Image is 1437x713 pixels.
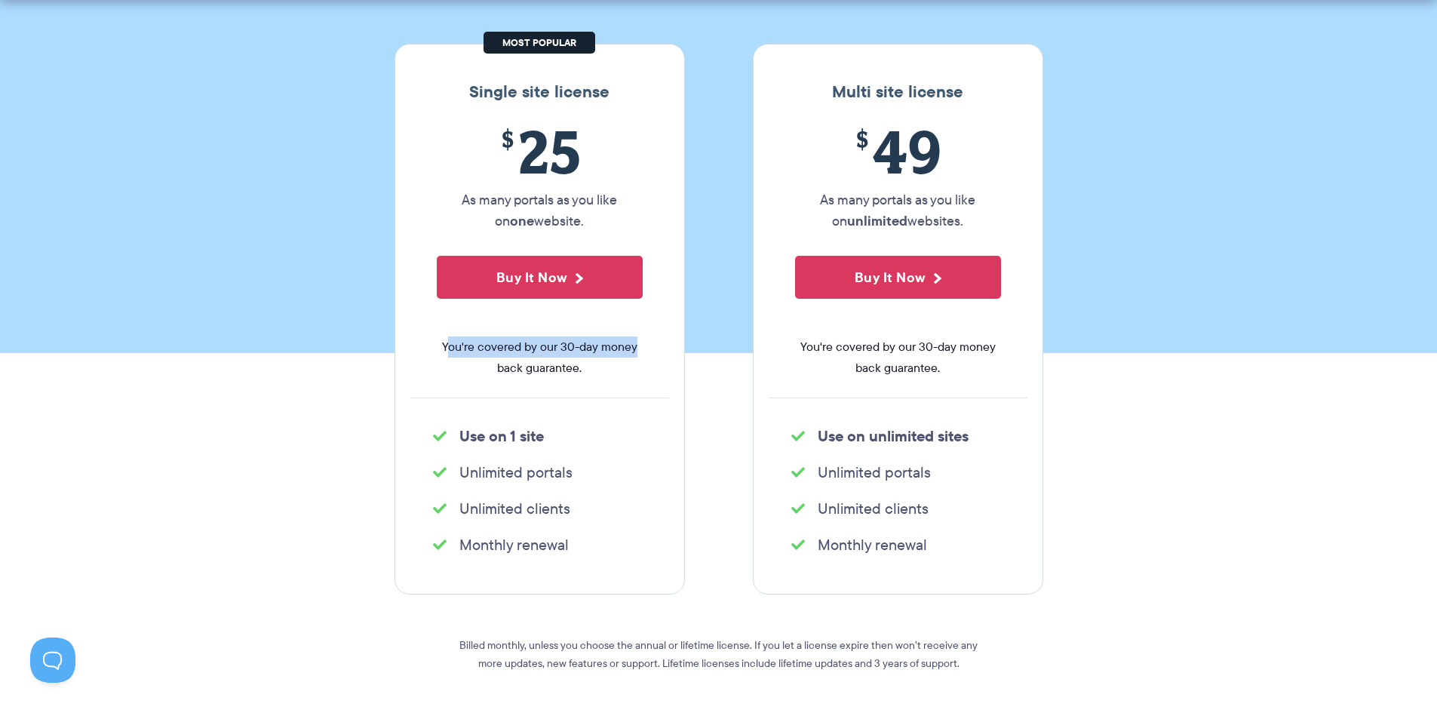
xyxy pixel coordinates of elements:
[791,534,1005,555] li: Monthly renewal
[510,211,534,231] strong: one
[795,337,1001,379] span: You're covered by our 30-day money back guarantee.
[410,82,669,102] h3: Single site license
[791,498,1005,519] li: Unlimited clients
[30,638,75,683] iframe: Toggle Customer Support
[818,425,969,447] strong: Use on unlimited sites
[433,534,646,555] li: Monthly renewal
[437,189,643,232] p: As many portals as you like on website.
[433,498,646,519] li: Unlimited clients
[437,117,643,186] span: 25
[447,636,990,672] p: Billed monthly, unless you choose the annual or lifetime license. If you let a license expire the...
[795,189,1001,232] p: As many portals as you like on websites.
[437,337,643,379] span: You're covered by our 30-day money back guarantee.
[791,462,1005,483] li: Unlimited portals
[847,211,907,231] strong: unlimited
[795,117,1001,186] span: 49
[433,462,646,483] li: Unlimited portals
[795,256,1001,299] button: Buy It Now
[437,256,643,299] button: Buy It Now
[769,82,1027,102] h3: Multi site license
[459,425,544,447] strong: Use on 1 site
